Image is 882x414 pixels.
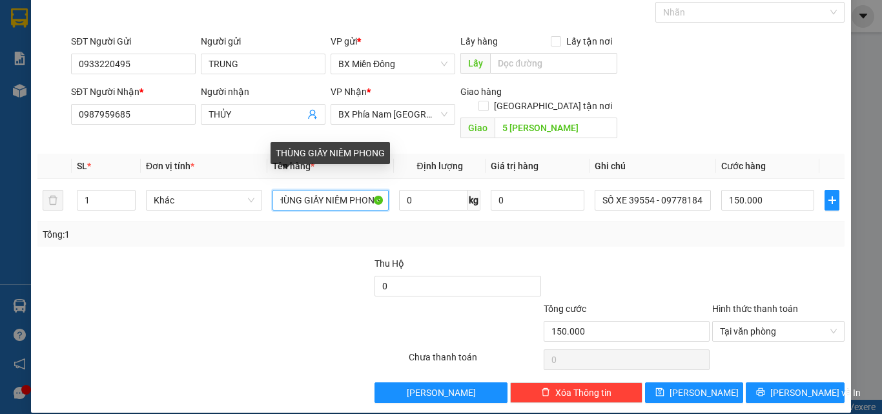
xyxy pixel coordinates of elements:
[467,190,480,211] span: kg
[510,382,642,403] button: deleteXóa Thông tin
[541,388,550,398] span: delete
[374,382,507,403] button: [PERSON_NAME]
[460,118,495,138] span: Giao
[491,161,538,171] span: Giá trị hàng
[6,72,15,81] span: environment
[561,34,617,48] span: Lấy tận nơi
[6,55,89,69] li: VP BX Miền Đông
[590,154,716,179] th: Ghi chú
[271,142,390,164] div: THÙNG GIẤY NIÊM PHONG
[460,87,502,97] span: Giao hàng
[338,54,447,74] span: BX Miền Đông
[491,190,584,211] input: 0
[416,161,462,171] span: Định lượng
[712,304,798,314] label: Hình thức thanh toán
[825,190,839,211] button: plus
[374,258,404,269] span: Thu Hộ
[595,190,711,211] input: Ghi Chú
[407,386,476,400] span: [PERSON_NAME]
[43,190,63,211] button: delete
[77,161,87,171] span: SL
[272,190,389,211] input: VD: Bàn, Ghế
[331,34,455,48] div: VP gửi
[146,161,194,171] span: Đơn vị tính
[720,322,837,341] span: Tại văn phòng
[6,6,187,31] li: Cúc Tùng
[495,118,617,138] input: Dọc đường
[825,195,839,205] span: plus
[670,386,739,400] span: [PERSON_NAME]
[407,350,542,373] div: Chưa thanh toán
[490,53,617,74] input: Dọc đường
[201,85,325,99] div: Người nhận
[460,36,498,47] span: Lấy hàng
[645,382,744,403] button: save[PERSON_NAME]
[721,161,766,171] span: Cước hàng
[544,304,586,314] span: Tổng cước
[307,109,318,119] span: user-add
[43,227,342,242] div: Tổng: 1
[770,386,861,400] span: [PERSON_NAME] và In
[71,85,196,99] div: SĐT Người Nhận
[460,53,490,74] span: Lấy
[655,388,664,398] span: save
[489,99,617,113] span: [GEOGRAPHIC_DATA] tận nơi
[71,34,196,48] div: SĐT Người Gửi
[331,87,367,97] span: VP Nhận
[756,388,765,398] span: printer
[201,34,325,48] div: Người gửi
[338,105,447,124] span: BX Phía Nam Nha Trang
[89,55,172,98] li: VP BX Phía Nam [GEOGRAPHIC_DATA]
[154,191,254,210] span: Khác
[6,71,68,96] b: 339 Đinh Bộ Lĩnh, P26
[746,382,845,403] button: printer[PERSON_NAME] và In
[555,386,611,400] span: Xóa Thông tin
